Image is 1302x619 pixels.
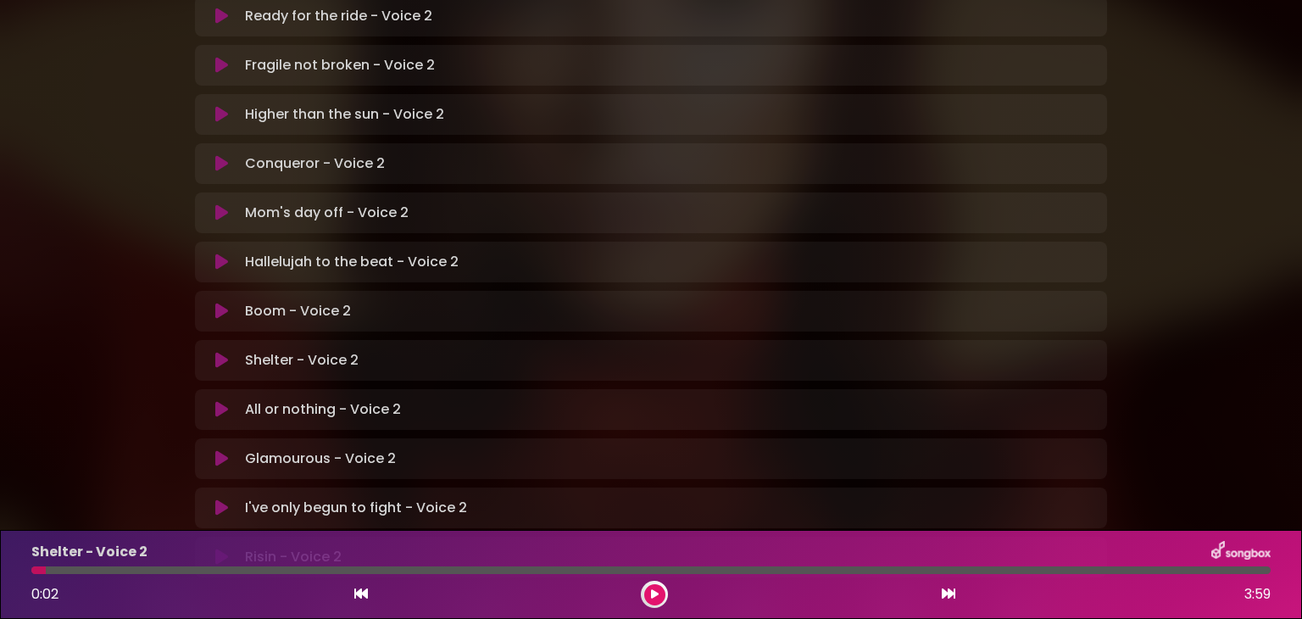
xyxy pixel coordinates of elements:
p: Glamourous - Voice 2 [245,449,396,469]
p: Shelter - Voice 2 [245,350,359,371]
p: Shelter - Voice 2 [31,542,147,562]
p: Fragile not broken - Voice 2 [245,55,435,75]
p: Boom - Voice 2 [245,301,351,321]
p: All or nothing - Voice 2 [245,399,401,420]
p: I've only begun to fight - Voice 2 [245,498,467,518]
p: Mom's day off - Voice 2 [245,203,409,223]
span: 3:59 [1244,584,1271,605]
p: Hallelujah to the beat - Voice 2 [245,252,459,272]
span: 0:02 [31,584,58,604]
img: songbox-logo-white.png [1211,541,1271,563]
p: Ready for the ride - Voice 2 [245,6,432,26]
p: Higher than the sun - Voice 2 [245,104,444,125]
p: Conqueror - Voice 2 [245,153,385,174]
